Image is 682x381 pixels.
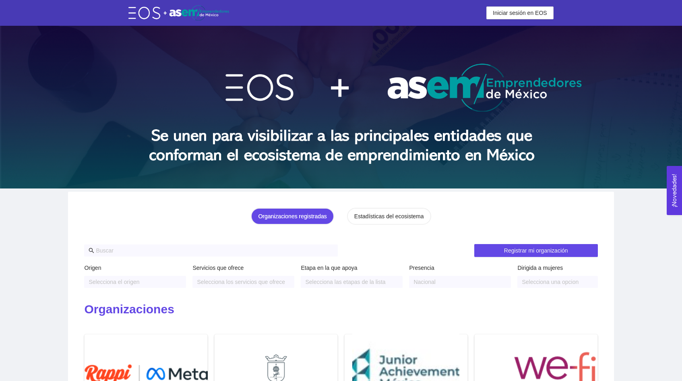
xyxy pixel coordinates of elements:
[89,248,94,253] span: search
[486,6,554,19] button: Iniciar sesión en EOS
[493,8,547,17] span: Iniciar sesión en EOS
[474,244,598,257] button: Registrar mi organización
[301,263,357,272] label: Etapa en la que apoya
[409,263,434,272] label: Presencia
[504,246,568,255] span: Registrar mi organización
[258,212,327,221] div: Organizaciones registradas
[84,301,597,318] h2: Organizaciones
[128,5,229,20] img: eos-asem-logo.38b026ae.png
[84,263,101,272] label: Origen
[96,246,333,255] input: Buscar
[517,263,563,272] label: Dirigida a mujeres
[192,263,244,272] label: Servicios que ofrece
[667,166,682,215] button: Open Feedback Widget
[354,212,424,221] div: Estadísticas del ecosistema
